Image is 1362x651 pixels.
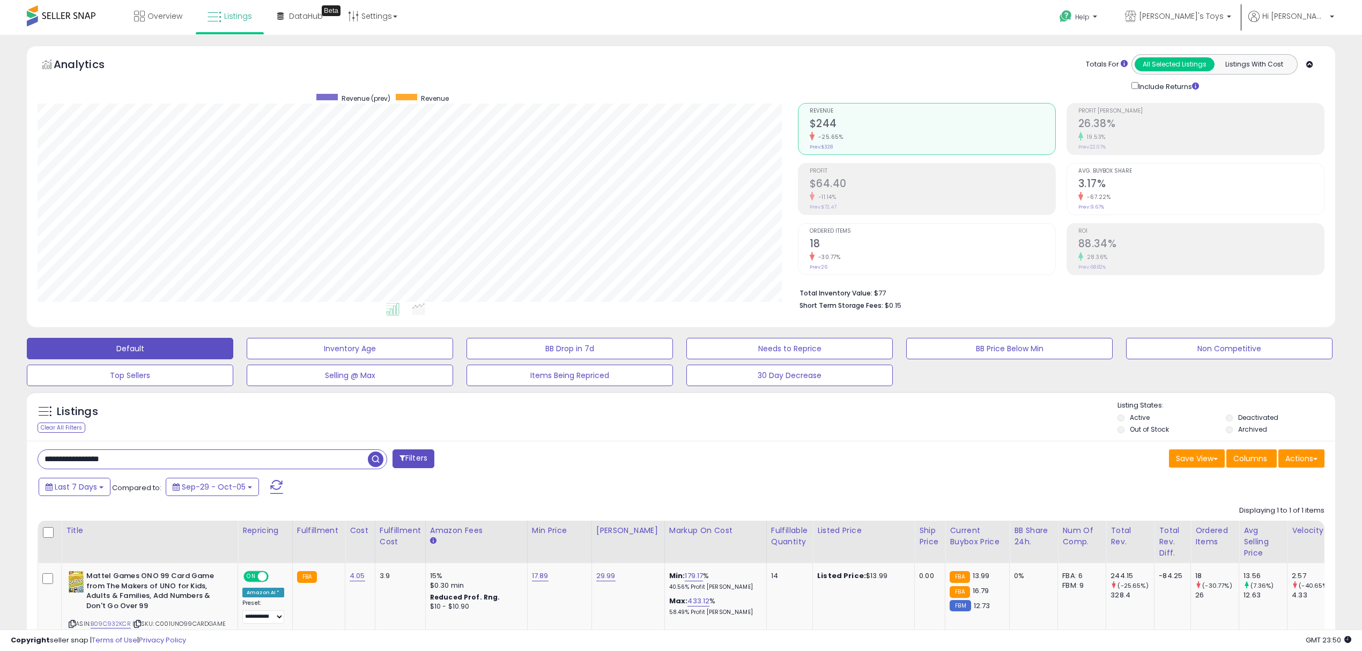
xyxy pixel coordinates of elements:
[247,365,453,386] button: Selling @ Max
[27,338,233,359] button: Default
[1250,581,1274,590] small: (7.36%)
[810,204,837,210] small: Prev: $72.47
[669,525,762,536] div: Markup on Cost
[1078,168,1324,174] span: Avg. Buybox Share
[669,583,758,591] p: 40.56% Profit [PERSON_NAME]
[1195,525,1234,548] div: Ordered Items
[27,365,233,386] button: Top Sellers
[430,602,519,611] div: $10 - $10.90
[342,94,390,103] span: Revenue (prev)
[1238,425,1267,434] label: Archived
[1078,204,1104,210] small: Prev: 9.67%
[815,253,841,261] small: -30.77%
[973,586,989,596] span: 16.79
[950,600,971,611] small: FBM
[55,482,97,492] span: Last 7 Days
[1123,80,1212,92] div: Include Returns
[1243,590,1287,600] div: 12.63
[1226,449,1277,468] button: Columns
[950,525,1005,548] div: Current Buybox Price
[322,5,340,16] div: Tooltip anchor
[686,365,893,386] button: 30 Day Decrease
[1214,57,1294,71] button: Listings With Cost
[147,11,182,21] span: Overview
[810,117,1055,132] h2: $244
[1078,117,1324,132] h2: 26.38%
[380,571,417,581] div: 3.9
[532,571,549,581] a: 17.89
[297,571,317,583] small: FBA
[885,300,901,310] span: $0.15
[817,571,866,581] b: Listed Price:
[11,635,186,646] div: seller snap | |
[1059,10,1072,23] i: Get Help
[810,264,827,270] small: Prev: 26
[973,571,990,581] span: 13.99
[1248,11,1334,35] a: Hi [PERSON_NAME]
[1014,525,1053,548] div: BB Share 24h.
[1062,525,1101,548] div: Num of Comp.
[39,478,110,496] button: Last 7 Days
[69,571,84,593] img: 514JzHuuccL._SL40_.jpg
[1243,571,1287,581] div: 13.56
[817,525,910,536] div: Listed Price
[950,586,969,598] small: FBA
[1292,590,1335,600] div: 4.33
[800,301,883,310] b: Short Term Storage Fees:
[467,365,673,386] button: Items Being Repriced
[1062,581,1098,590] div: FBM: 9
[1014,571,1049,581] div: 0%
[1238,413,1278,422] label: Deactivated
[1139,11,1224,21] span: [PERSON_NAME]'s Toys
[596,525,660,536] div: [PERSON_NAME]
[393,449,434,468] button: Filters
[1159,571,1182,581] div: -84.25
[974,601,990,611] span: 12.73
[1086,60,1128,70] div: Totals For
[1117,581,1148,590] small: (-25.65%)
[669,596,758,616] div: %
[1292,571,1335,581] div: 2.57
[1299,581,1330,590] small: (-40.65%)
[669,571,685,581] b: Min:
[430,536,436,546] small: Amazon Fees.
[139,635,186,645] a: Privacy Policy
[664,521,766,563] th: The percentage added to the cost of goods (COGS) that forms the calculator for Min & Max prices.
[1135,57,1215,71] button: All Selected Listings
[919,571,937,581] div: 0.00
[57,404,98,419] h5: Listings
[906,338,1113,359] button: BB Price Below Min
[1078,177,1324,192] h2: 3.17%
[1078,108,1324,114] span: Profit [PERSON_NAME]
[1117,401,1335,411] p: Listing States:
[54,57,125,75] h5: Analytics
[350,571,365,581] a: 4.05
[1130,413,1150,422] label: Active
[669,571,758,591] div: %
[810,144,833,150] small: Prev: $328
[950,571,969,583] small: FBA
[350,525,371,536] div: Cost
[810,238,1055,252] h2: 18
[1278,449,1324,468] button: Actions
[1111,571,1154,581] div: 244.15
[1111,590,1154,600] div: 328.4
[1051,2,1108,35] a: Help
[91,619,131,628] a: B09C932KCR
[815,193,837,201] small: -11.14%
[380,525,421,548] div: Fulfillment Cost
[430,571,519,581] div: 15%
[166,478,259,496] button: Sep-29 - Oct-05
[132,619,226,628] span: | SKU: C001UNO99CARDGAME
[1202,581,1232,590] small: (-30.77%)
[1243,525,1283,559] div: Avg Selling Price
[771,571,804,581] div: 14
[421,94,449,103] span: Revenue
[112,483,161,493] span: Compared to:
[1239,506,1324,516] div: Displaying 1 to 1 of 1 items
[430,593,500,602] b: Reduced Prof. Rng.
[771,525,808,548] div: Fulfillable Quantity
[1292,525,1331,536] div: Velocity
[247,338,453,359] button: Inventory Age
[297,525,340,536] div: Fulfillment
